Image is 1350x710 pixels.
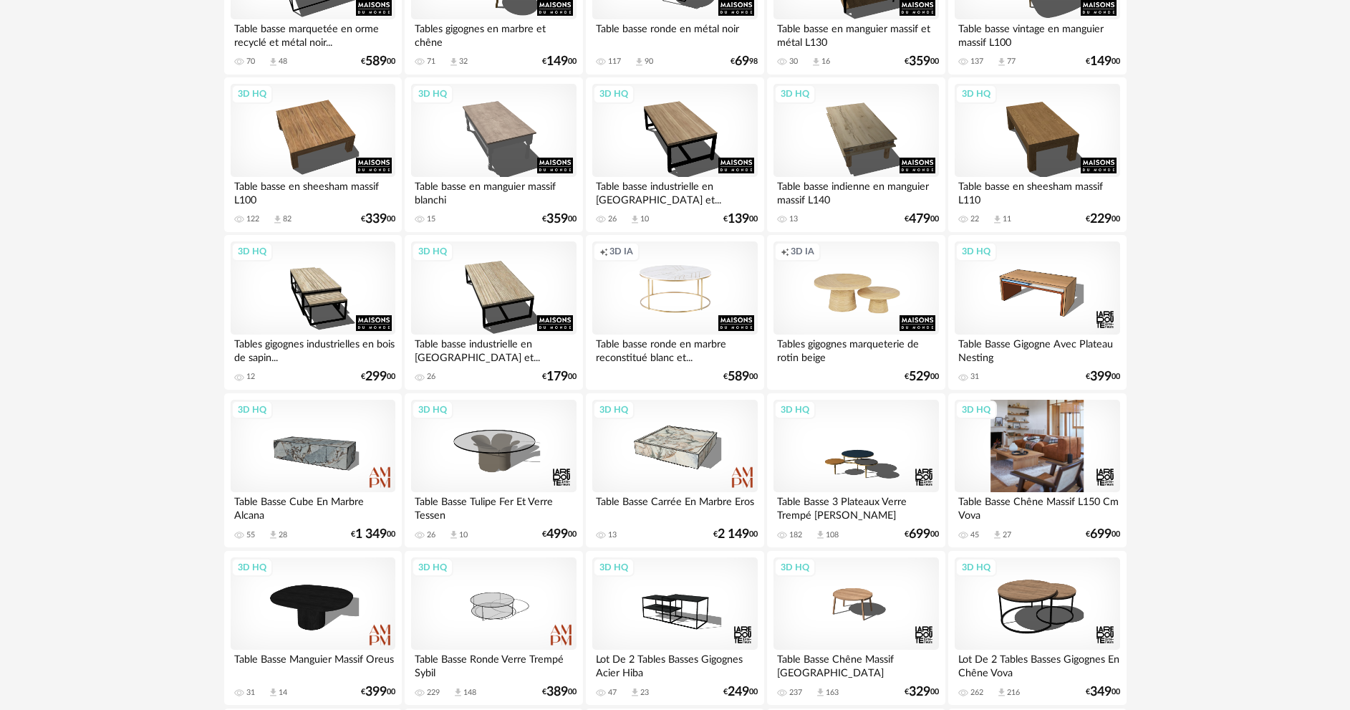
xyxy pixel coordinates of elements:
a: Creation icon 3D IA Tables gigognes marqueterie de rotin beige €52900 [767,235,945,390]
div: 3D HQ [774,400,816,419]
a: 3D HQ Table basse industrielle en [GEOGRAPHIC_DATA] et... 26 €17900 [405,235,582,390]
span: 699 [909,529,930,539]
div: 15 [427,214,435,224]
div: 3D HQ [412,85,453,103]
span: 249 [728,687,749,697]
span: 479 [909,214,930,224]
a: 3D HQ Table Basse 3 Plateaux Verre Trempé [PERSON_NAME] 182 Download icon 108 €69900 [767,393,945,548]
div: 31 [246,688,255,698]
div: Table Basse 3 Plateaux Verre Trempé [PERSON_NAME] [773,492,938,521]
a: Creation icon 3D IA Table basse ronde en marbre reconstitué blanc et... €58900 [586,235,763,390]
span: 3D IA [609,246,633,257]
div: 28 [279,530,287,540]
div: Table basse marquetée en orme recyclé et métal noir... [231,19,395,48]
span: Download icon [630,687,640,698]
span: Download icon [268,687,279,698]
span: Download icon [448,529,459,540]
div: 182 [789,530,802,540]
span: Download icon [992,529,1003,540]
div: 3D HQ [774,85,816,103]
div: 82 [283,214,291,224]
div: 3D HQ [231,242,273,261]
div: 262 [970,688,983,698]
span: 229 [1090,214,1112,224]
div: 31 [970,372,979,382]
div: Tables gigognes en marbre et chêne [411,19,576,48]
div: € 00 [905,57,939,67]
div: € 00 [351,529,395,539]
div: 45 [970,530,979,540]
div: 137 [970,57,983,67]
div: € 00 [905,529,939,539]
span: 399 [1090,372,1112,382]
span: 589 [728,372,749,382]
div: Table basse en sheesham massif L100 [231,177,395,206]
span: 589 [365,57,387,67]
div: Table basse en manguier massif blanchi [411,177,576,206]
a: 3D HQ Lot De 2 Tables Basses Gigognes En Chêne Vova 262 Download icon 216 €34900 [948,551,1126,706]
span: 349 [1090,687,1112,697]
a: 3D HQ Table Basse Manguier Massif Oreus 31 Download icon 14 €39900 [224,551,402,706]
span: 699 [1090,529,1112,539]
div: € 00 [542,529,577,539]
div: 90 [645,57,653,67]
div: 3D HQ [412,242,453,261]
div: 237 [789,688,802,698]
div: 163 [826,688,839,698]
div: Table basse ronde en marbre reconstitué blanc et... [592,335,757,363]
div: € 00 [542,214,577,224]
div: 32 [459,57,468,67]
span: 359 [909,57,930,67]
span: 139 [728,214,749,224]
div: Table Basse Tulipe Fer Et Verre Tessen [411,492,576,521]
a: 3D HQ Table basse indienne en manguier massif L140 13 €47900 [767,77,945,232]
div: 30 [789,57,798,67]
div: € 00 [905,372,939,382]
div: 71 [427,57,435,67]
span: Download icon [453,687,463,698]
span: 69 [735,57,749,67]
div: 26 [427,530,435,540]
span: Download icon [996,687,1007,698]
div: 13 [789,214,798,224]
div: 3D HQ [774,558,816,577]
div: 3D HQ [231,558,273,577]
div: 13 [608,530,617,540]
div: 3D HQ [593,85,635,103]
div: Table Basse Chêne Massif [GEOGRAPHIC_DATA] [773,650,938,678]
span: Download icon [815,687,826,698]
div: € 00 [361,372,395,382]
div: 3D HQ [955,242,997,261]
div: Table Basse Cube En Marbre Alcana [231,492,395,521]
div: 12 [246,372,255,382]
div: 108 [826,530,839,540]
a: 3D HQ Table Basse Chêne Massif [GEOGRAPHIC_DATA] 237 Download icon 163 €32900 [767,551,945,706]
div: Table Basse Carrée En Marbre Eros [592,492,757,521]
div: 11 [1003,214,1011,224]
span: Download icon [811,57,821,67]
div: € 00 [1086,529,1120,539]
div: € 00 [542,687,577,697]
span: 399 [365,687,387,697]
span: 1 349 [355,529,387,539]
a: 3D HQ Table basse en sheesham massif L100 122 Download icon 82 €33900 [224,77,402,232]
div: 148 [463,688,476,698]
div: 16 [821,57,830,67]
div: Lot De 2 Tables Basses Gigognes En Chêne Vova [955,650,1119,678]
div: 3D HQ [231,85,273,103]
div: 3D HQ [593,400,635,419]
a: 3D HQ Table Basse Chêne Massif L150 Cm Vova 45 Download icon 27 €69900 [948,393,1126,548]
div: Table basse en manguier massif et métal L130 [773,19,938,48]
div: 23 [640,688,649,698]
div: Table Basse Chêne Massif L150 Cm Vova [955,492,1119,521]
div: Table Basse Ronde Verre Trempé Sybil [411,650,576,678]
div: 3D HQ [231,400,273,419]
div: 216 [1007,688,1020,698]
div: 122 [246,214,259,224]
div: 27 [1003,530,1011,540]
div: 47 [608,688,617,698]
div: 3D HQ [955,400,997,419]
div: 3D HQ [412,558,453,577]
div: € 00 [361,57,395,67]
span: 2 149 [718,529,749,539]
